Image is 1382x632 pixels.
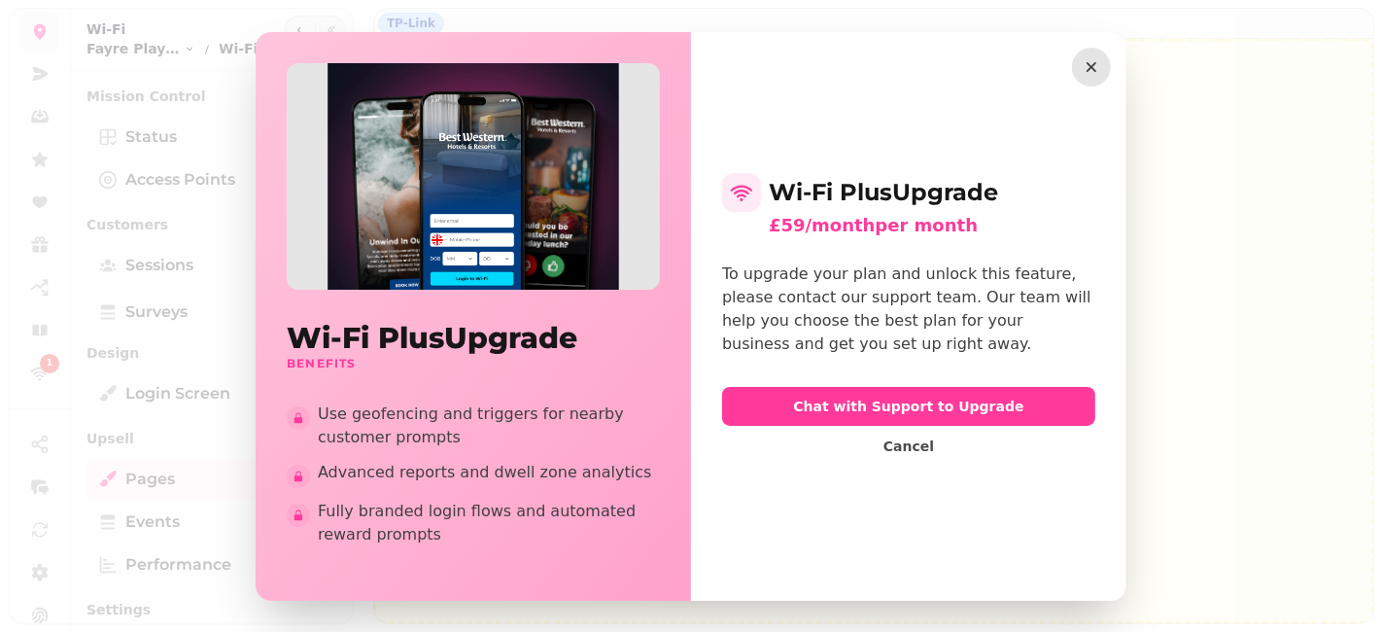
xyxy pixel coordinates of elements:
button: Cancel [868,434,950,459]
h2: Wi-Fi Plus Upgrade [722,173,1095,212]
span: Chat with Support to Upgrade [738,400,1080,413]
span: Use geofencing and triggers for nearby customer prompts [318,403,660,449]
div: £59/month per month [769,212,1095,239]
h2: Wi-Fi Plus Upgrade [287,321,660,356]
button: Chat with Support to Upgrade [722,387,1095,426]
div: To upgrade your plan and unlock this feature, please contact our support team. Our team will help... [722,263,1095,356]
span: Cancel [883,439,934,453]
h3: Benefits [287,356,660,371]
span: Advanced reports and dwell zone analytics [318,461,660,484]
span: Fully branded login flows and automated reward prompts [318,500,660,546]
